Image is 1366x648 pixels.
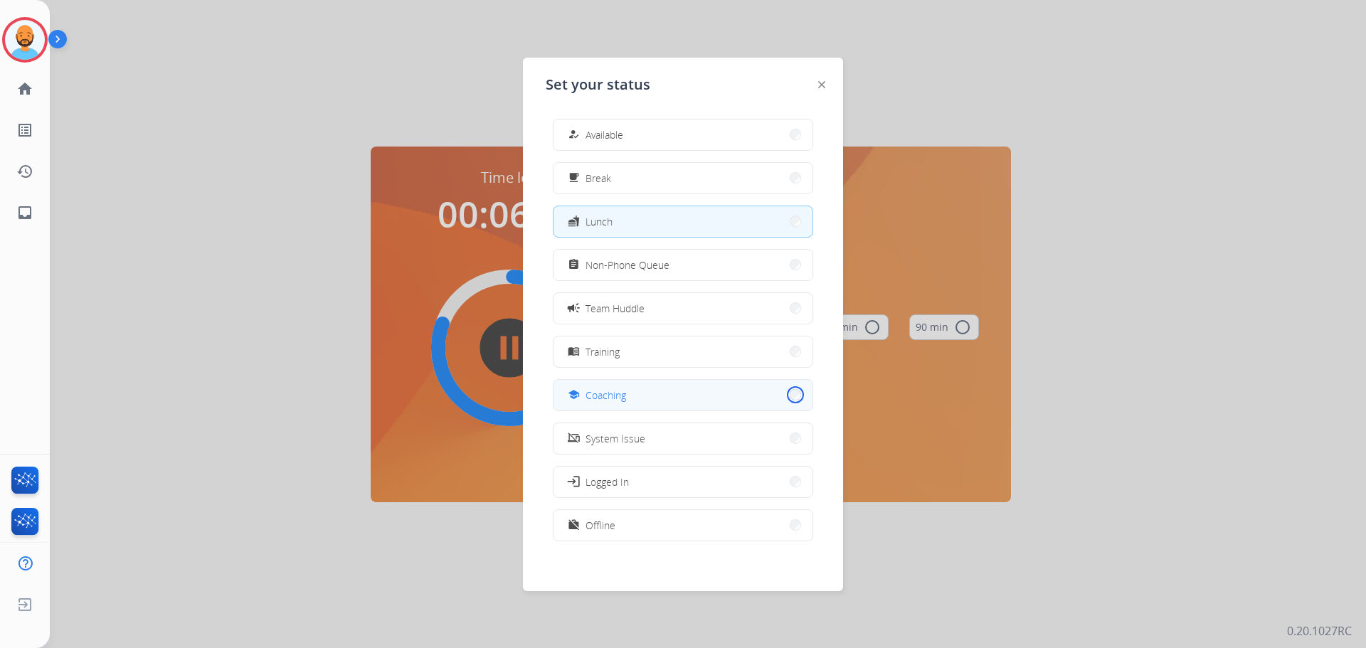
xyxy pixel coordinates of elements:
[554,467,812,497] button: Logged In
[586,171,611,186] span: Break
[586,431,645,446] span: System Issue
[16,204,33,221] mat-icon: inbox
[546,75,650,95] span: Set your status
[586,518,615,533] span: Offline
[818,81,825,88] img: close-button
[586,214,613,229] span: Lunch
[554,206,812,237] button: Lunch
[568,346,580,358] mat-icon: menu_book
[554,510,812,541] button: Offline
[568,389,580,401] mat-icon: school
[586,127,623,142] span: Available
[586,257,669,272] span: Non-Phone Queue
[5,20,45,60] img: avatar
[554,423,812,454] button: System Issue
[16,163,33,180] mat-icon: history
[568,216,580,228] mat-icon: fastfood
[554,293,812,324] button: Team Huddle
[566,474,581,489] mat-icon: login
[568,432,580,445] mat-icon: phonelink_off
[586,474,629,489] span: Logged In
[16,80,33,97] mat-icon: home
[16,122,33,139] mat-icon: list_alt
[1287,622,1352,639] p: 0.20.1027RC
[554,380,812,410] button: Coaching
[586,388,626,403] span: Coaching
[566,301,581,315] mat-icon: campaign
[568,129,580,141] mat-icon: how_to_reg
[568,172,580,184] mat-icon: free_breakfast
[568,259,580,271] mat-icon: assignment
[568,519,580,531] mat-icon: work_off
[554,250,812,280] button: Non-Phone Queue
[586,344,620,359] span: Training
[554,336,812,367] button: Training
[586,301,645,316] span: Team Huddle
[554,119,812,150] button: Available
[554,163,812,193] button: Break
